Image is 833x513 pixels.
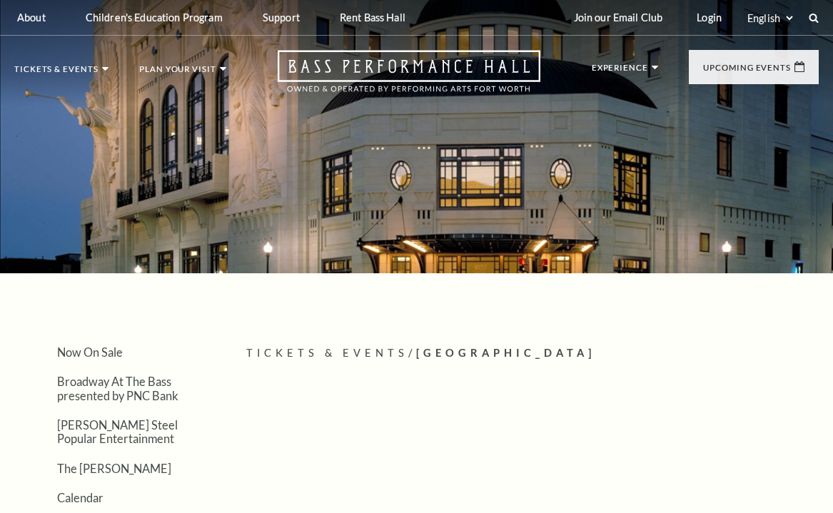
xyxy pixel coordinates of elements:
[263,11,300,24] p: Support
[57,491,104,504] a: Calendar
[86,11,223,24] p: Children's Education Program
[57,462,171,475] a: The [PERSON_NAME]
[57,418,178,445] a: [PERSON_NAME] Steel Popular Entertainment
[744,11,795,25] select: Select:
[592,64,648,79] p: Experience
[17,11,46,24] p: About
[416,347,595,359] span: [GEOGRAPHIC_DATA]
[57,375,178,402] a: Broadway At The Bass presented by PNC Bank
[139,65,216,81] p: Plan Your Visit
[340,11,405,24] p: Rent Bass Hall
[57,345,123,359] a: Now On Sale
[246,345,819,362] p: /
[246,347,408,359] span: Tickets & Events
[14,65,99,81] p: Tickets & Events
[703,64,791,79] p: Upcoming Events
